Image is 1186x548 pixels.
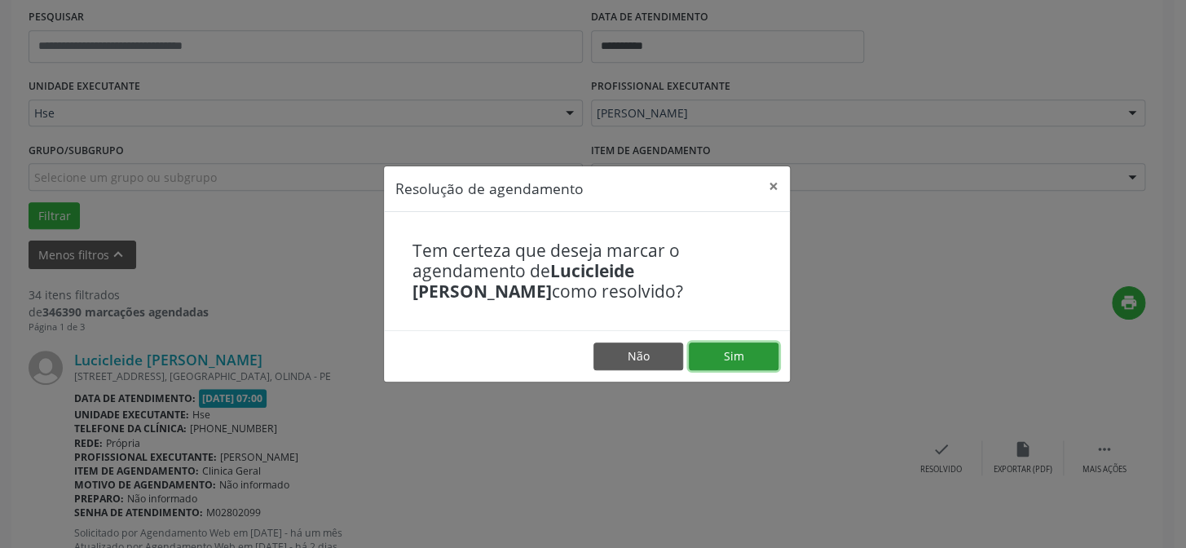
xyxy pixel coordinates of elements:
[593,342,683,370] button: Não
[757,166,790,206] button: Close
[412,241,761,303] h4: Tem certeza que deseja marcar o agendamento de como resolvido?
[412,259,634,303] b: Lucicleide [PERSON_NAME]
[689,342,778,370] button: Sim
[395,178,584,199] h5: Resolução de agendamento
